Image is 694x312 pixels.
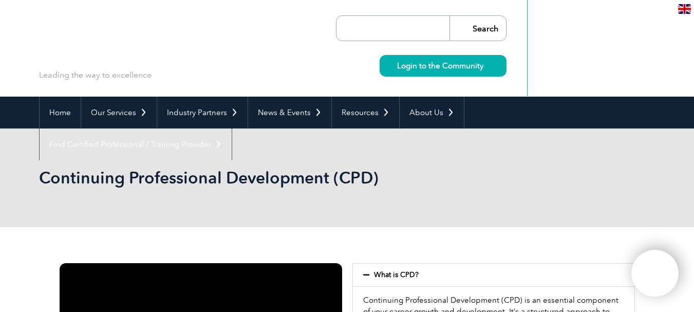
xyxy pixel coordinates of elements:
a: What is CPD? [374,270,419,279]
p: Leading the way to excellence [39,69,152,81]
h2: Continuing Professional Development (CPD) [39,170,471,186]
a: Login to the Community [380,55,507,77]
img: en [678,4,691,14]
a: Home [40,97,81,129]
a: News & Events [248,97,331,129]
img: svg+xml;nitro-empty-id=MTY0ODoxMTY=-1;base64,PHN2ZyB2aWV3Qm94PSIwIDAgNDAwIDQwMCIgd2lkdGg9IjQwMCIg... [642,261,668,286]
div: What is CPD? [353,264,634,286]
a: Our Services [81,97,157,129]
a: Industry Partners [157,97,248,129]
a: About Us [400,97,464,129]
a: Resources [332,97,399,129]
input: Search [449,16,506,41]
img: svg+xml;nitro-empty-id=MzYyOjIyMw==-1;base64,PHN2ZyB2aWV3Qm94PSIwIDAgMTEgMTEiIHdpZHRoPSIxMSIgaGVp... [483,63,489,68]
a: Find Certified Professional / Training Provider [40,129,232,160]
